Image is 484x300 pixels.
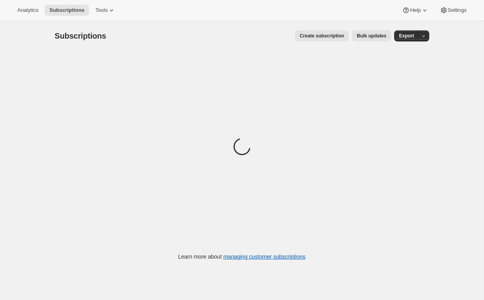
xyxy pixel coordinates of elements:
span: Help [410,7,421,13]
button: Export [394,30,419,41]
button: Bulk updates [352,30,391,41]
button: Analytics [13,5,43,16]
span: Subscriptions [49,7,84,13]
button: Create subscription [295,30,349,41]
p: Learn more about [178,253,305,261]
span: Tools [95,7,108,13]
button: Tools [91,5,120,16]
button: Settings [435,5,471,16]
span: Settings [448,7,467,13]
span: Subscriptions [55,32,106,40]
span: Export [399,33,414,39]
a: managing customer subscriptions [223,253,305,260]
button: Help [397,5,433,16]
span: Analytics [17,7,38,13]
span: Create subscription [300,33,344,39]
span: Bulk updates [357,33,386,39]
button: Subscriptions [45,5,89,16]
